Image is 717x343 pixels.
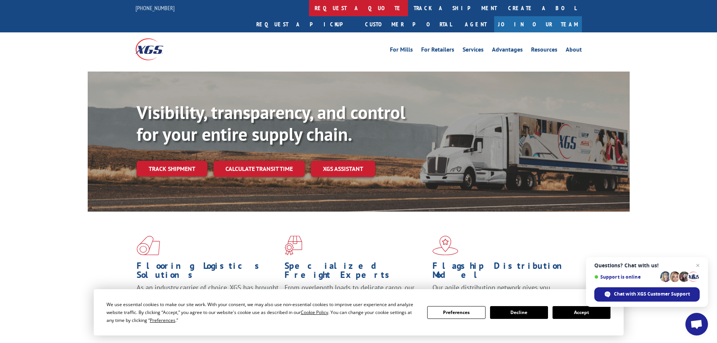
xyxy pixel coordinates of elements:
button: Decline [490,306,548,319]
h1: Flagship Distribution Model [432,261,575,283]
div: Open chat [685,313,708,335]
a: Join Our Team [494,16,582,32]
span: Support is online [594,274,658,280]
div: We use essential cookies to make our site work. With your consent, we may also use non-essential ... [107,300,418,324]
a: Agent [457,16,494,32]
a: For Retailers [421,47,454,55]
a: Resources [531,47,557,55]
span: Questions? Chat with us! [594,262,700,268]
button: Preferences [427,306,485,319]
h1: Flooring Logistics Solutions [137,261,279,283]
span: As an industry carrier of choice, XGS has brought innovation and dedication to flooring logistics... [137,283,279,310]
a: Advantages [492,47,523,55]
span: Chat with XGS Customer Support [614,291,690,297]
div: Chat with XGS Customer Support [594,287,700,302]
h1: Specialized Freight Experts [285,261,427,283]
b: Visibility, transparency, and control for your entire supply chain. [137,101,405,146]
button: Accept [553,306,610,319]
a: Customer Portal [359,16,457,32]
a: [PHONE_NUMBER] [135,4,175,12]
a: About [566,47,582,55]
a: For Mills [390,47,413,55]
a: Services [463,47,484,55]
span: Cookie Policy [301,309,328,316]
a: Calculate transit time [213,161,305,177]
span: Preferences [150,317,175,323]
a: XGS ASSISTANT [311,161,375,177]
img: xgs-icon-flagship-distribution-model-red [432,236,458,255]
p: From overlength loads to delicate cargo, our experienced staff knows the best way to move your fr... [285,283,427,317]
span: Close chat [693,261,702,270]
span: Our agile distribution network gives you nationwide inventory management on demand. [432,283,571,301]
img: xgs-icon-total-supply-chain-intelligence-red [137,236,160,255]
img: xgs-icon-focused-on-flooring-red [285,236,302,255]
a: Track shipment [137,161,207,177]
div: Cookie Consent Prompt [94,289,624,335]
a: Request a pickup [251,16,359,32]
